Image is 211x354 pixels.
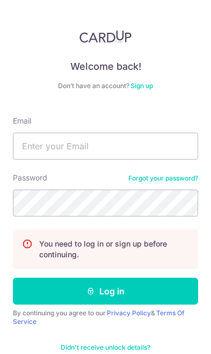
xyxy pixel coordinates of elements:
[13,60,198,73] h4: Welcome back!
[13,115,31,126] label: Email
[130,82,153,90] a: Sign up
[13,172,47,183] label: Password
[128,174,198,183] a: Forgot your password?
[107,309,151,317] a: Privacy Policy
[61,343,150,352] a: Didn't receive unlock details?
[79,30,132,43] img: CardUp Logo
[13,309,198,326] div: By continuing you agree to our &
[13,309,185,326] a: Terms Of Service
[39,239,189,260] p: You need to log in or sign up before continuing.
[13,278,198,305] button: Log in
[13,133,198,160] input: Enter your Email
[13,82,198,90] div: Don’t have an account?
